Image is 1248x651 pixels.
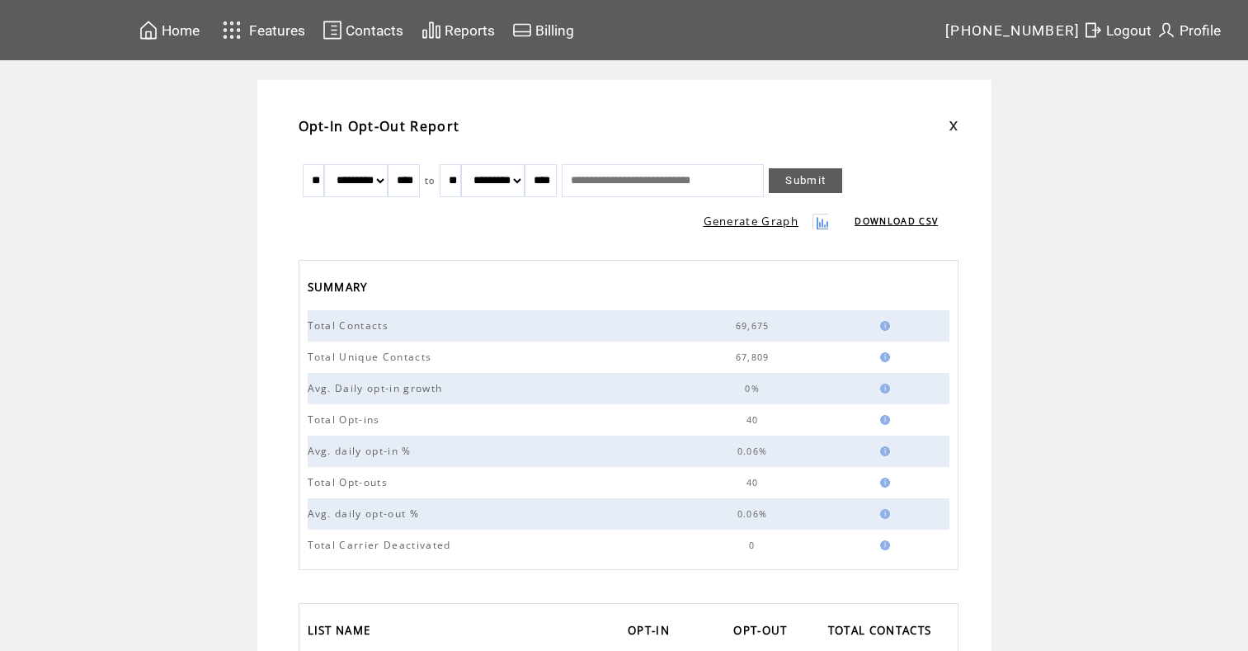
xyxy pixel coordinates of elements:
span: 0 [749,540,759,551]
span: 40 [746,414,763,426]
img: help.gif [875,384,890,394]
span: Total Contacts [308,318,393,333]
span: OPT-IN [628,619,674,646]
span: to [425,175,436,186]
img: help.gif [875,321,890,331]
span: Logout [1106,22,1151,39]
span: Home [162,22,200,39]
img: help.gif [875,415,890,425]
span: Reports [445,22,495,39]
img: help.gif [875,446,890,456]
span: Total Opt-outs [308,475,393,489]
img: help.gif [875,352,890,362]
span: Billing [535,22,574,39]
a: Contacts [320,17,406,43]
span: SUMMARY [308,276,372,303]
a: Billing [510,17,577,43]
a: Generate Graph [704,214,799,229]
a: TOTAL CONTACTS [828,619,940,646]
img: help.gif [875,509,890,519]
span: 67,809 [736,351,774,363]
img: chart.svg [421,20,441,40]
span: Avg. Daily opt-in growth [308,381,447,395]
a: OPT-IN [628,619,678,646]
a: Home [136,17,202,43]
span: 0% [745,383,764,394]
img: help.gif [875,478,890,488]
img: features.svg [218,17,247,44]
span: Profile [1180,22,1221,39]
a: Profile [1154,17,1223,43]
span: Features [249,22,305,39]
span: 40 [746,477,763,488]
a: Reports [419,17,497,43]
a: Logout [1081,17,1154,43]
a: Features [215,14,308,46]
a: OPT-OUT [733,619,795,646]
a: LIST NAME [308,619,379,646]
img: creidtcard.svg [512,20,532,40]
span: Total Unique Contacts [308,350,436,364]
a: DOWNLOAD CSV [855,215,938,227]
span: 69,675 [736,320,774,332]
img: home.svg [139,20,158,40]
a: Submit [769,168,842,193]
span: [PHONE_NUMBER] [945,22,1081,39]
img: profile.svg [1156,20,1176,40]
img: exit.svg [1083,20,1103,40]
span: Total Opt-ins [308,413,384,427]
span: 0.06% [737,446,772,457]
span: Opt-In Opt-Out Report [299,117,460,135]
span: Contacts [346,22,403,39]
span: TOTAL CONTACTS [828,619,936,646]
span: LIST NAME [308,619,375,646]
img: contacts.svg [323,20,342,40]
span: Avg. daily opt-out % [308,507,424,521]
img: help.gif [875,540,890,550]
span: Avg. daily opt-in % [308,444,416,458]
span: 0.06% [737,508,772,520]
span: OPT-OUT [733,619,791,646]
span: Total Carrier Deactivated [308,538,455,552]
